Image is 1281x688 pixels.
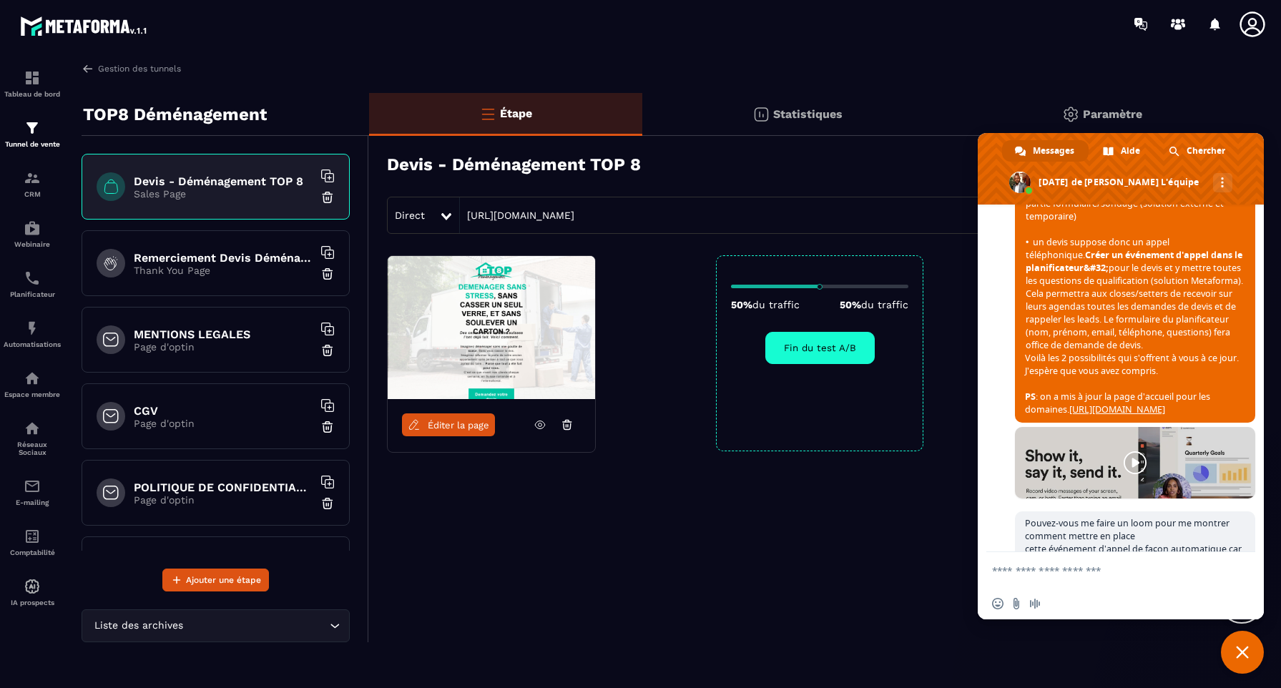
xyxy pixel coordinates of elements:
[134,328,313,341] h6: MENTIONS LEGALES
[24,119,41,137] img: formation
[4,290,61,298] p: Planificateur
[4,409,61,467] a: social-networksocial-networkRéseaux Sociaux
[320,496,335,511] img: trash
[24,69,41,87] img: formation
[24,220,41,237] img: automations
[1033,140,1074,162] span: Messages
[134,494,313,506] p: Page d'optin
[134,418,313,429] p: Page d'optin
[1083,107,1142,121] p: Paramètre
[479,105,496,122] img: bars-o.4a397970.svg
[428,420,489,431] span: Éditer la page
[4,240,61,248] p: Webinaire
[83,100,267,129] p: TOP8 Déménagement
[162,569,269,591] button: Ajouter une étape
[500,107,532,120] p: Étape
[1029,598,1041,609] span: Message audio
[1011,598,1022,609] span: Envoyer un fichier
[4,340,61,348] p: Automatisations
[992,598,1003,609] span: Insérer un emoji
[4,90,61,98] p: Tableau de bord
[320,267,335,281] img: trash
[4,599,61,606] p: IA prospects
[1121,140,1140,162] span: Aide
[186,573,261,587] span: Ajouter une étape
[4,517,61,567] a: accountantaccountantComptabilité
[1156,140,1240,162] a: Chercher
[731,299,800,310] p: 50%
[320,420,335,434] img: trash
[1026,249,1242,274] span: Créer un événement d'appel dans le planificateur&#32;
[4,59,61,109] a: formationformationTableau de bord
[4,109,61,159] a: formationformationTunnel de vente
[320,190,335,205] img: trash
[82,62,94,75] img: arrow
[4,549,61,556] p: Comptabilité
[4,159,61,209] a: formationformationCRM
[134,251,313,265] h6: Remerciement Devis Déménagement Top 8
[4,209,61,259] a: automationsautomationsWebinaire
[402,413,495,436] a: Éditer la page
[1026,236,1245,352] span: un devis suppose donc un appel téléphonique. pour le devis et y mettre toutes les questions de qu...
[134,404,313,418] h6: CGV
[765,332,875,364] button: Fin du test A/B
[4,390,61,398] p: Espace membre
[82,609,350,642] div: Search for option
[1025,390,1036,403] span: PS
[752,299,800,310] span: du traffic
[4,359,61,409] a: automationsautomationsEspace membre
[134,188,313,200] p: Sales Page
[4,259,61,309] a: schedulerschedulerPlanificateur
[91,618,186,634] span: Liste des archives
[1069,403,1165,416] a: [URL][DOMAIN_NAME]
[24,320,41,337] img: automations
[4,140,61,148] p: Tunnel de vente
[134,481,313,494] h6: POLITIQUE DE CONFIDENTIALITE
[773,107,843,121] p: Statistiques
[24,420,41,437] img: social-network
[24,370,41,387] img: automations
[840,299,908,310] p: 50%
[134,341,313,353] p: Page d'optin
[4,190,61,198] p: CRM
[24,270,41,287] img: scheduler
[861,299,908,310] span: du traffic
[1221,631,1264,674] a: Fermer le chat
[460,210,574,221] a: [URL][DOMAIN_NAME]
[186,618,326,634] input: Search for option
[24,578,41,595] img: automations
[4,467,61,517] a: emailemailE-mailing
[24,169,41,187] img: formation
[387,154,641,175] h3: Devis - Déménagement TOP 8
[1090,140,1154,162] a: Aide
[1025,517,1242,581] span: Pouvez-vous me faire un loom pour me montrer comment mettre en place cette événement d’appel de f...
[82,62,181,75] a: Gestion des tunnels
[992,552,1221,588] textarea: Entrez votre message...
[24,528,41,545] img: accountant
[20,13,149,39] img: logo
[134,175,313,188] h6: Devis - Déménagement TOP 8
[1025,94,1245,416] span: Bonjour, Sur toutes vos pages,**&#32;vous souhaitez avoir un formulaire de devis**. , je vais vou...
[24,478,41,495] img: email
[1187,140,1225,162] span: Chercher
[4,309,61,359] a: automationsautomationsAutomatisations
[388,256,595,399] img: image
[4,441,61,456] p: Réseaux Sociaux
[134,265,313,276] p: Thank You Page
[395,210,425,221] span: Direct
[1062,106,1079,123] img: setting-gr.5f69749f.svg
[1002,140,1089,162] a: Messages
[320,343,335,358] img: trash
[752,106,770,123] img: stats.20deebd0.svg
[4,498,61,506] p: E-mailing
